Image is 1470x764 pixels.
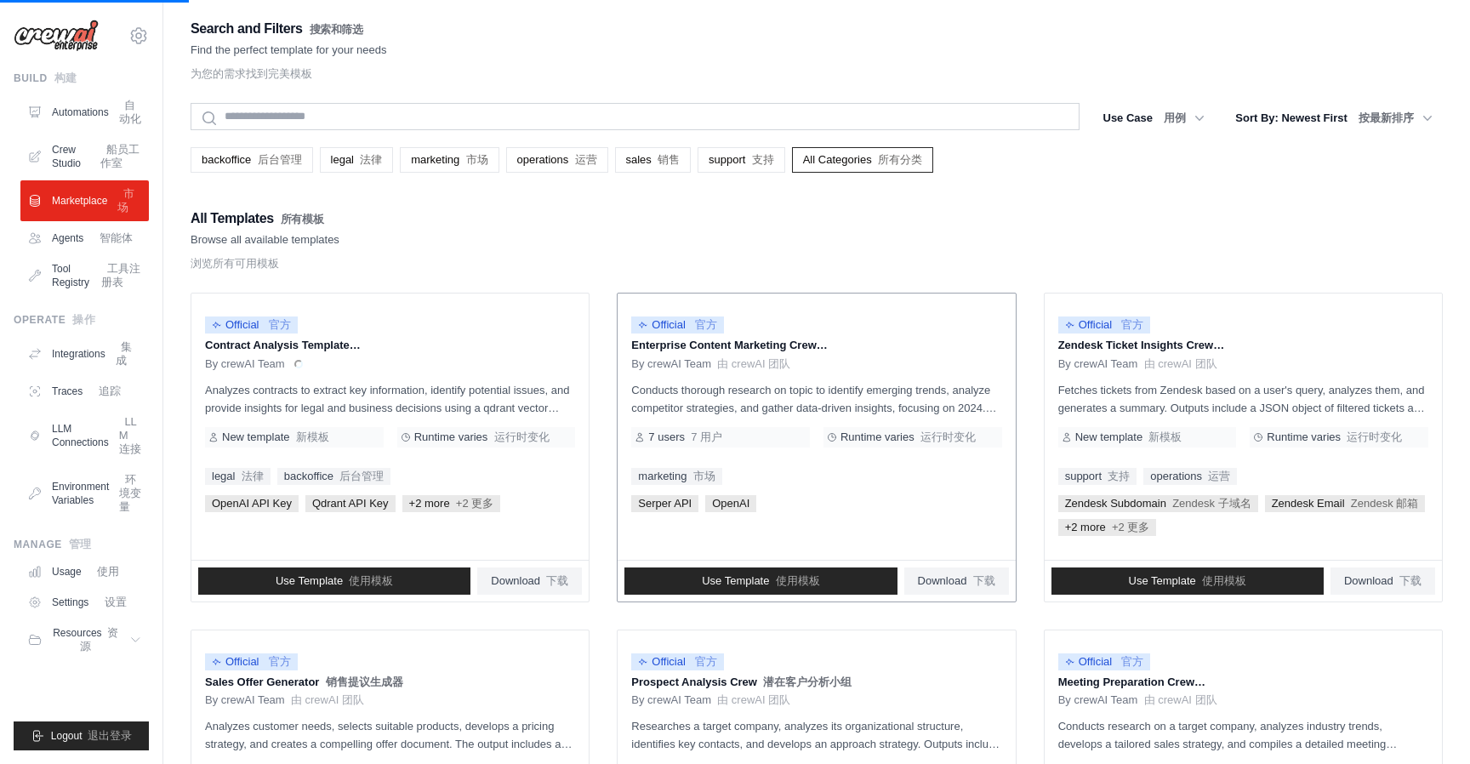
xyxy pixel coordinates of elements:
font: 追踪 [99,385,121,397]
font: 由 crewAI 团队 [717,693,790,706]
font: 搜索和筛选 [310,23,363,36]
font: 法律 [242,470,264,482]
span: Official [205,653,298,670]
span: By crewAI Team [631,693,790,707]
p: Prospect Analysis Crew [631,674,1001,691]
span: Runtime varies [840,430,976,444]
a: operations 运营 [506,147,608,173]
button: Resources 资源 [20,619,149,660]
font: 船员工作室 [100,143,140,169]
div: Build [14,71,149,85]
a: Use Template 使用模板 [624,567,897,595]
font: +2 更多 [1112,521,1149,533]
a: legal 法律 [205,468,271,485]
font: 运营 [1208,470,1230,482]
a: Download 下载 [904,567,1009,595]
font: 退出登录 [88,729,132,742]
span: By crewAI Team [205,357,306,371]
span: Runtime varies [1267,430,1402,444]
p: Analyzes customer needs, selects suitable products, develops a pricing strategy, and creates a co... [205,717,575,753]
span: Runtime varies [414,430,550,444]
font: 支持 [1108,470,1130,482]
a: Integrations 集成 [20,334,149,374]
font: 官方 [269,655,291,668]
p: Zendesk Ticket Insights Crew [1058,337,1428,354]
img: Logo [14,20,99,52]
span: By crewAI Team [205,693,364,707]
font: 工具注册表 [101,262,140,288]
font: 由 crewAI 团队 [1144,693,1217,706]
a: marketing 市场 [631,468,721,485]
font: 下载 [973,574,995,587]
a: Crew Studio 船员工作室 [20,136,149,177]
a: Marketplace 市场 [20,180,149,221]
font: 新模板 [296,430,329,443]
font: 由 crewAI 团队 [717,357,790,370]
p: Analyzes contracts to extract key information, identify potential issues, and provide insights fo... [205,381,575,417]
font: 自动化 [119,99,141,125]
div: Manage [14,538,149,551]
span: By crewAI Team [1058,357,1217,371]
font: 销售提议生成器 [326,676,403,688]
span: New template [1075,430,1182,444]
font: Zendesk 子域名 [1172,497,1251,510]
font: 使用 [97,565,119,578]
span: Official [631,653,724,670]
span: New template [222,430,329,444]
font: 市场 [693,470,715,482]
font: 销售 [658,153,680,166]
div: 聊天小组件 [1385,682,1470,764]
a: Settings 设置 [20,589,149,616]
font: 潜在客户分析小组 [763,676,852,688]
font: 所有分类 [878,153,922,166]
a: sales 销售 [615,147,692,173]
font: 环境变量 [119,473,141,513]
font: 官方 [695,318,717,331]
a: Usage 使用 [20,558,149,585]
font: 运营 [575,153,597,166]
p: Enterprise Content Marketing Crew [631,337,1001,354]
a: operations 运营 [1143,468,1237,485]
p: Conducts thorough research on topic to identify emerging trends, analyze competitor strategies, a... [631,381,1001,417]
a: Tool Registry 工具注册表 [20,255,149,296]
font: 市场 [117,187,134,214]
font: 设置 [105,596,127,608]
font: 下载 [546,574,568,587]
font: 法律 [360,153,382,166]
span: Official [631,316,724,334]
font: 集成 [116,340,133,367]
a: backoffice 后台管理 [277,468,391,485]
a: Download 下载 [477,567,582,595]
font: 支持 [752,153,774,166]
span: Serper API [631,495,698,512]
font: 后台管理 [258,153,302,166]
span: By crewAI Team [631,357,790,371]
span: OpenAI [705,495,756,512]
font: 浏览所有可用模板 [191,257,279,270]
p: Contract Analysis Template [205,337,575,354]
a: legal 法律 [320,147,394,173]
span: Download [491,574,568,588]
span: Logout [51,729,132,743]
p: Conducts research on a target company, analyzes industry trends, develops a tailored sales strate... [1058,717,1428,753]
span: Use Template [1129,574,1246,588]
p: Sales Offer Generator [205,674,575,691]
span: +2 more [1058,519,1157,536]
font: 用例 [1164,111,1186,124]
a: support 支持 [1058,468,1137,485]
h2: Search and Filters [191,17,387,42]
button: Logout 退出登录 [14,721,149,750]
span: Zendesk Subdomain [1058,495,1258,512]
font: 官方 [1121,655,1143,668]
font: 使用模板 [776,574,820,587]
font: 官方 [1121,318,1143,331]
iframe: Chat Widget [1385,682,1470,764]
font: 后台管理 [339,470,384,482]
font: 管理 [69,538,92,550]
font: 由 crewAI 团队 [1144,357,1217,370]
a: marketing 市场 [400,147,499,173]
p: Browse all available templates [191,231,339,279]
font: 市场 [466,153,488,166]
a: support 支持 [698,147,785,173]
button: Use Case 用例 [1093,103,1216,134]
